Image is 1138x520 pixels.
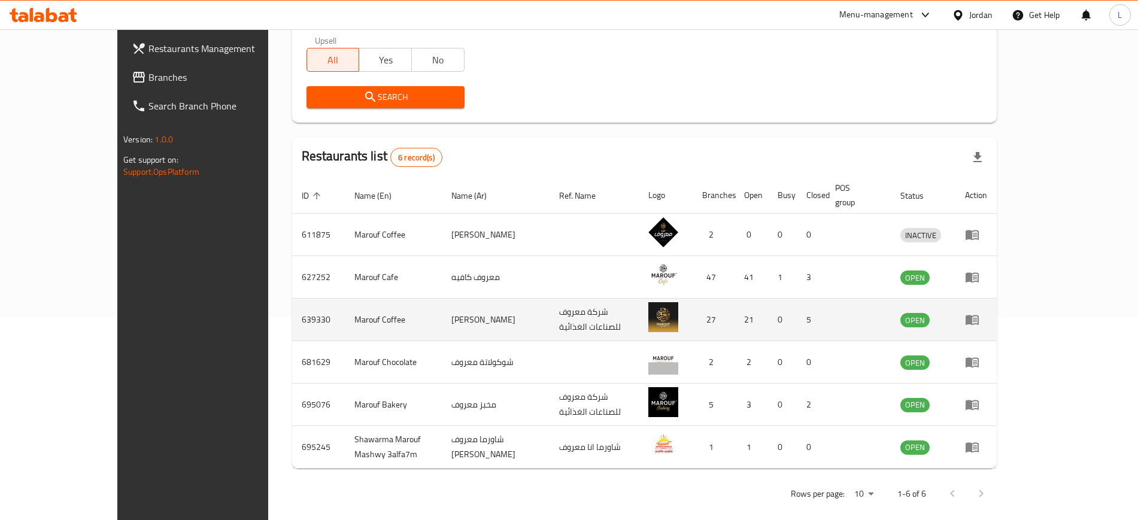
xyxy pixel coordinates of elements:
td: Marouf Cafe [345,256,442,299]
th: Logo [639,177,693,214]
img: Marouf Chocolate [648,345,678,375]
div: Menu [965,440,987,454]
img: Shawarma Marouf Mashwy 3alfa7m [648,430,678,460]
button: Yes [359,48,412,72]
span: All [312,51,355,69]
span: ID [302,188,324,203]
td: [PERSON_NAME] [442,299,550,341]
td: 2 [693,214,735,256]
th: Branches [693,177,735,214]
span: Search Branch Phone [148,99,298,113]
button: All [306,48,360,72]
span: Yes [364,51,407,69]
td: 41 [735,256,768,299]
td: 2 [693,341,735,384]
span: OPEN [900,314,930,327]
td: 0 [797,426,826,469]
div: OPEN [900,313,930,327]
td: 639330 [292,299,345,341]
div: Menu [965,397,987,412]
div: Menu [965,355,987,369]
td: 27 [693,299,735,341]
td: [PERSON_NAME] [442,214,550,256]
span: No [417,51,460,69]
span: L [1118,8,1122,22]
span: Ref. Name [559,188,611,203]
td: شاورما معروف [PERSON_NAME] [442,426,550,469]
a: Branches [122,63,307,92]
a: Support.OpsPlatform [123,164,199,180]
td: 681629 [292,341,345,384]
td: 695076 [292,384,345,426]
td: 0 [768,384,797,426]
div: Menu-management [839,8,913,22]
td: 0 [735,214,768,256]
a: Restaurants Management [122,34,307,63]
div: Menu [965,227,987,242]
div: Menu [965,270,987,284]
td: 0 [768,214,797,256]
th: Busy [768,177,797,214]
div: Menu [965,312,987,327]
th: Open [735,177,768,214]
span: Get support on: [123,152,178,168]
div: INACTIVE [900,228,941,242]
td: 2 [735,341,768,384]
h2: Restaurants list [302,147,442,167]
td: 0 [768,426,797,469]
td: Marouf Coffee [345,214,442,256]
td: 1 [693,426,735,469]
span: OPEN [900,398,930,412]
label: Upsell [315,36,337,44]
img: Marouf Coffee [648,217,678,247]
td: 611875 [292,214,345,256]
div: Jordan [969,8,993,22]
span: INACTIVE [900,229,941,242]
td: 47 [693,256,735,299]
td: 627252 [292,256,345,299]
img: Marouf Bakery [648,387,678,417]
div: Rows per page: [849,485,878,503]
td: Marouf Coffee [345,299,442,341]
td: 3 [797,256,826,299]
td: شاورما انا معروف [550,426,638,469]
span: POS group [835,181,876,209]
table: enhanced table [292,177,997,469]
td: 3 [735,384,768,426]
button: Search [306,86,465,108]
img: Marouf Cafe [648,260,678,290]
span: Name (En) [354,188,407,203]
span: 6 record(s) [391,152,442,163]
div: OPEN [900,270,930,285]
div: Export file [963,143,992,172]
span: Name (Ar) [451,188,502,203]
span: OPEN [900,440,930,454]
span: Search [316,90,455,105]
td: Marouf Chocolate [345,341,442,384]
td: مخبز معروف [442,384,550,426]
span: OPEN [900,271,930,285]
td: 0 [768,341,797,384]
td: 5 [693,384,735,426]
div: OPEN [900,355,930,370]
p: Rows per page: [791,486,845,501]
td: شوكولاتة معروف [442,341,550,384]
span: 1.0.0 [154,132,173,147]
p: 1-6 of 6 [897,486,926,501]
td: 2 [797,384,826,426]
th: Closed [797,177,826,214]
td: 5 [797,299,826,341]
td: 21 [735,299,768,341]
td: 695245 [292,426,345,469]
td: Shawarma Marouf Mashwy 3alfa7m [345,426,442,469]
td: شركة معروف للصناعات الغذائية [550,384,638,426]
td: 0 [797,214,826,256]
td: 0 [768,299,797,341]
span: Restaurants Management [148,41,298,56]
span: OPEN [900,356,930,370]
span: Status [900,188,939,203]
a: Search Branch Phone [122,92,307,120]
img: Marouf Coffee [648,302,678,332]
span: Version: [123,132,153,147]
